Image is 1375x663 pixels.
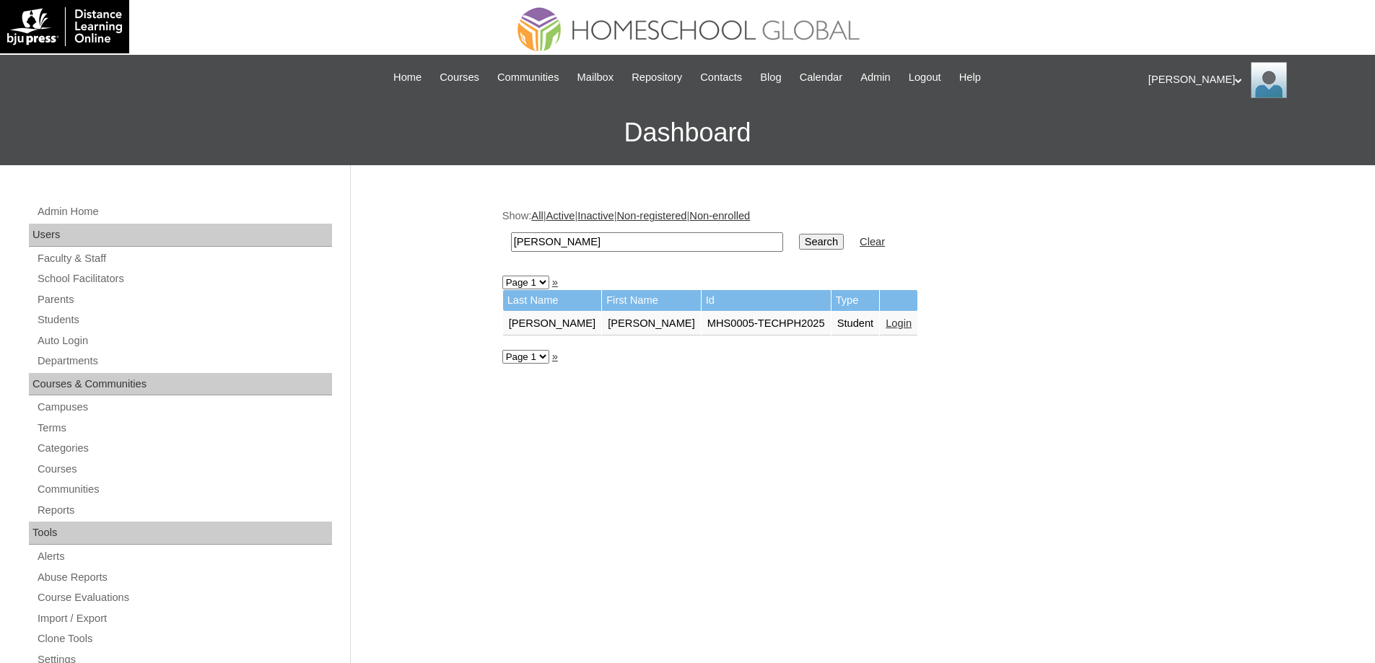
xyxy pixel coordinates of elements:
[860,236,885,247] a: Clear
[36,270,332,288] a: School Facilitators
[432,69,486,86] a: Courses
[760,69,781,86] span: Blog
[959,69,981,86] span: Help
[602,312,701,336] td: [PERSON_NAME]
[831,290,880,311] td: Type
[552,351,558,362] a: »
[490,69,567,86] a: Communities
[503,290,602,311] td: Last Name
[1148,62,1361,98] div: [PERSON_NAME]
[36,548,332,566] a: Alerts
[36,203,332,221] a: Admin Home
[800,69,842,86] span: Calendar
[909,69,941,86] span: Logout
[624,69,689,86] a: Repository
[831,312,880,336] td: Student
[36,439,332,457] a: Categories
[853,69,898,86] a: Admin
[632,69,682,86] span: Repository
[503,312,602,336] td: [PERSON_NAME]
[36,250,332,268] a: Faculty & Staff
[36,610,332,628] a: Import / Export
[29,373,332,396] div: Courses & Communities
[386,69,429,86] a: Home
[36,630,332,648] a: Clone Tools
[36,398,332,416] a: Campuses
[29,522,332,545] div: Tools
[577,210,614,221] a: Inactive
[693,69,749,86] a: Contacts
[36,419,332,437] a: Terms
[36,568,332,587] a: Abuse Reports
[36,480,332,499] a: Communities
[36,501,332,519] a: Reports
[440,69,479,86] span: Courses
[502,208,1217,260] div: Show: | | | |
[36,291,332,309] a: Parents
[531,210,543,221] a: All
[36,332,332,350] a: Auto Login
[689,210,750,221] a: Non-enrolled
[702,290,831,311] td: Id
[860,69,891,86] span: Admin
[702,312,831,336] td: MHS0005-TECHPH2025
[793,69,850,86] a: Calendar
[511,232,783,252] input: Search
[546,210,575,221] a: Active
[602,290,701,311] td: First Name
[799,234,844,250] input: Search
[7,7,122,46] img: logo-white.png
[36,352,332,370] a: Departments
[886,317,912,329] a: Login
[617,210,687,221] a: Non-registered
[7,100,1368,165] h3: Dashboard
[36,460,332,478] a: Courses
[902,69,948,86] a: Logout
[36,311,332,329] a: Students
[29,224,332,247] div: Users
[393,69,422,86] span: Home
[577,69,614,86] span: Mailbox
[570,69,621,86] a: Mailbox
[552,276,558,288] a: »
[1251,62,1287,98] img: Ariane Ebuen
[753,69,788,86] a: Blog
[952,69,988,86] a: Help
[497,69,559,86] span: Communities
[700,69,742,86] span: Contacts
[36,589,332,607] a: Course Evaluations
